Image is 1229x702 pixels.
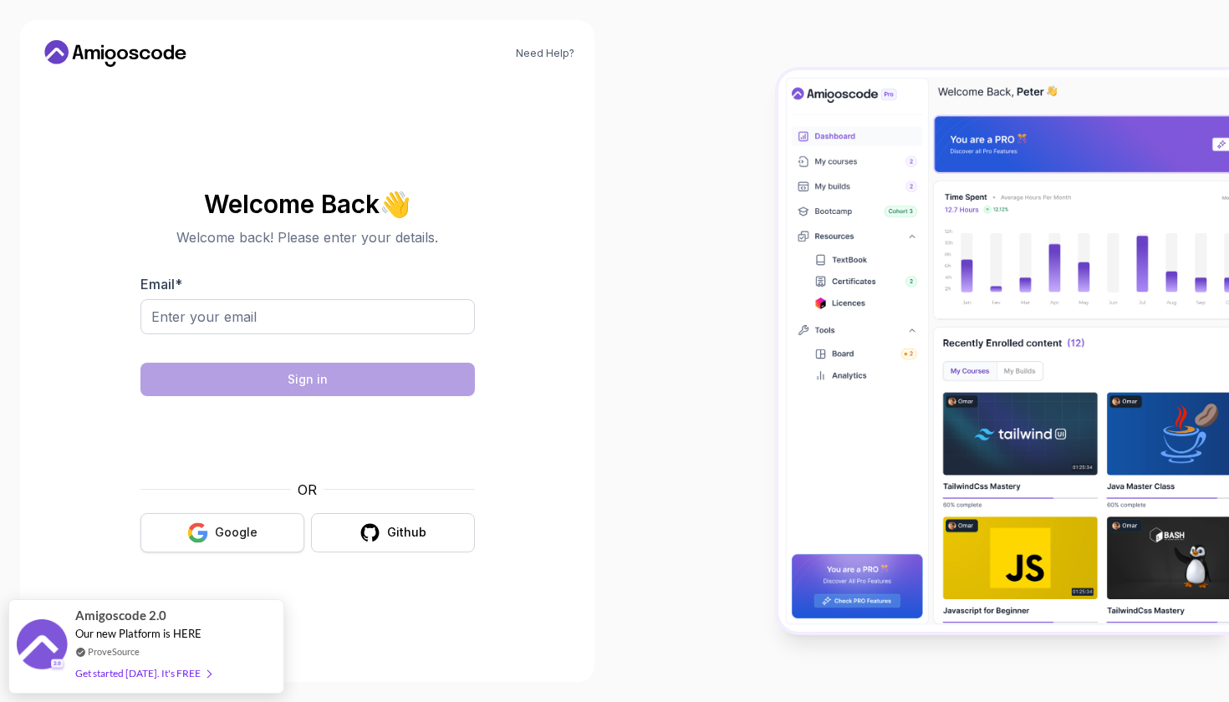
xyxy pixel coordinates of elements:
div: Sign in [288,371,328,388]
img: Amigoscode Dashboard [778,70,1229,632]
p: OR [298,480,317,500]
div: Google [215,524,258,541]
button: Github [311,513,475,552]
label: Email * [140,276,182,292]
img: provesource social proof notification image [17,619,67,674]
div: Github [387,524,426,541]
span: Amigoscode 2.0 [75,606,166,625]
a: Home link [40,40,191,67]
iframe: Widget containing checkbox for hCaptcha security challenge [181,406,434,470]
p: Welcome back! Please enter your details. [140,227,475,247]
h2: Welcome Back [140,191,475,217]
a: Need Help? [516,47,574,60]
div: Get started [DATE]. It's FREE [75,664,211,683]
span: 👋 [380,191,411,217]
a: ProveSource [88,644,140,659]
button: Sign in [140,363,475,396]
input: Enter your email [140,299,475,334]
button: Google [140,513,304,552]
span: Our new Platform is HERE [75,627,201,640]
